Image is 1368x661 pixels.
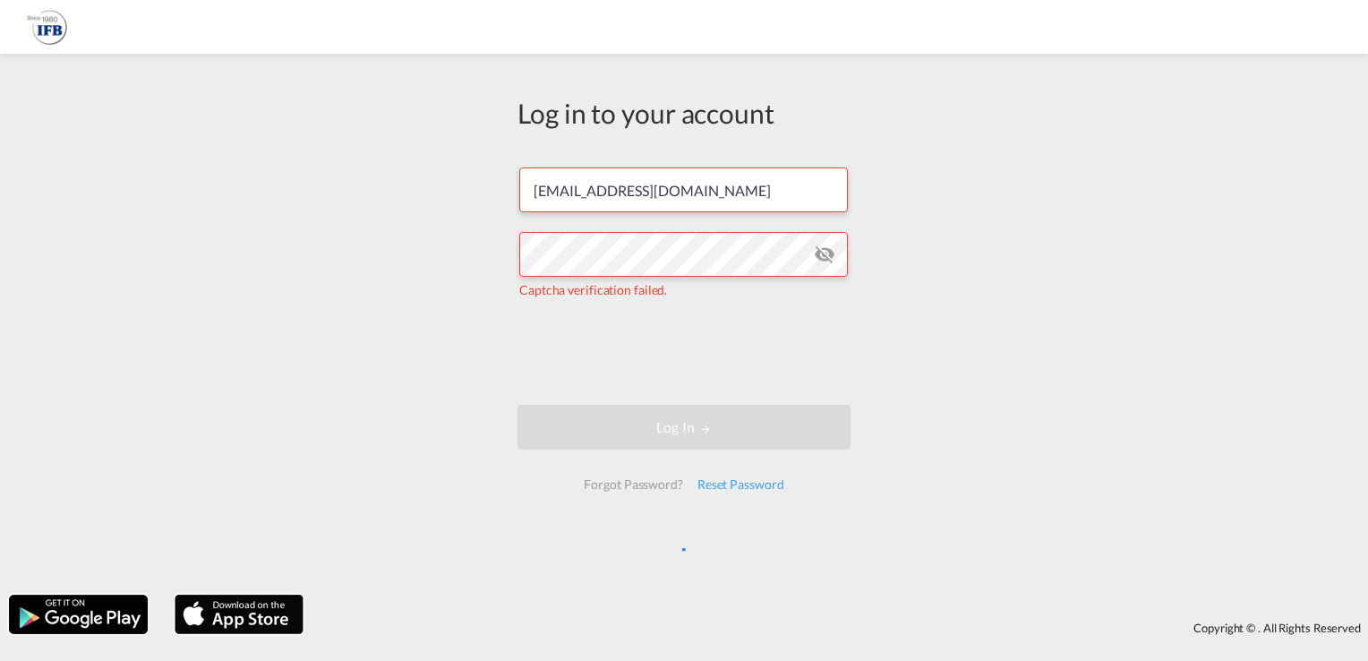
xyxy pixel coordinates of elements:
[548,317,820,387] iframe: reCAPTCHA
[814,244,835,265] md-icon: icon-eye-off
[517,94,851,132] div: Log in to your account
[173,593,305,636] img: apple.png
[519,167,848,212] input: Enter email/phone number
[27,7,67,47] img: b628ab10256c11eeb52753acbc15d091.png
[517,405,851,450] button: LOGIN
[7,593,150,636] img: google.png
[577,468,689,501] div: Forgot Password?
[312,613,1368,643] div: Copyright © . All Rights Reserved
[519,282,667,297] span: Captcha verification failed.
[690,468,791,501] div: Reset Password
